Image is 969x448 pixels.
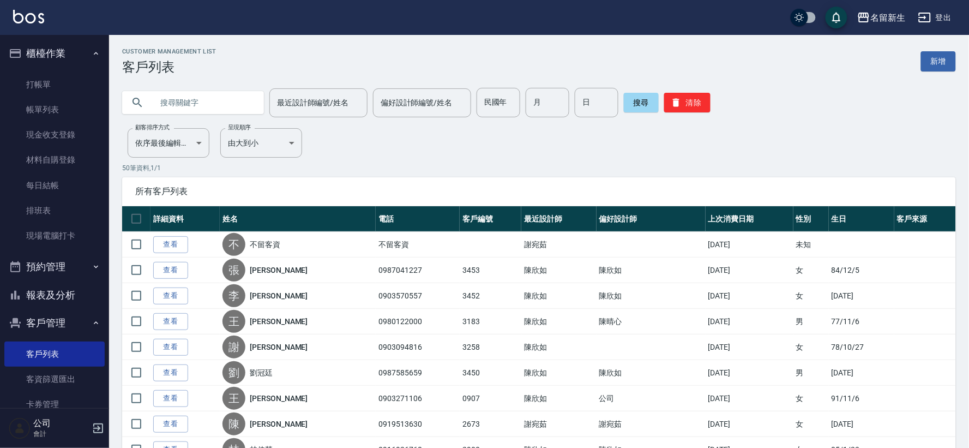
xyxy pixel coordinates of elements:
td: 陳欣如 [597,258,706,283]
th: 最近設計師 [521,206,596,232]
td: 陳晴心 [597,309,706,334]
td: 3453 [460,258,521,283]
label: 呈現順序 [228,123,251,132]
a: 查看 [153,390,188,407]
td: 84/12/5 [829,258,894,283]
td: [DATE] [706,411,793,437]
td: 0903271106 [376,386,460,411]
td: 男 [793,360,829,386]
th: 生日 [829,206,894,232]
div: 劉 [222,361,245,384]
a: 查看 [153,262,188,279]
div: 王 [222,310,245,333]
h5: 公司 [33,418,89,429]
a: 新增 [921,51,956,71]
a: 材料自購登錄 [4,147,105,172]
a: 查看 [153,288,188,304]
a: 現金收支登錄 [4,122,105,147]
td: 男 [793,309,829,334]
td: 女 [793,258,829,283]
div: 謝 [222,336,245,359]
td: [DATE] [706,283,793,309]
div: 李 [222,284,245,307]
input: 搜尋關鍵字 [153,88,255,117]
a: 打帳單 [4,72,105,97]
button: 客戶管理 [4,309,105,337]
button: 報表及分析 [4,281,105,309]
a: 客資篩選匯出 [4,367,105,392]
td: 3450 [460,360,521,386]
td: 0987041227 [376,258,460,283]
td: [DATE] [706,258,793,283]
button: save [826,7,847,28]
td: [DATE] [706,386,793,411]
th: 客戶編號 [460,206,521,232]
th: 性別 [793,206,829,232]
td: 陳欣如 [521,283,596,309]
a: 查看 [153,339,188,356]
div: 不 [222,233,245,256]
td: 女 [793,334,829,360]
td: 公司 [597,386,706,411]
td: [DATE] [706,232,793,258]
td: 0919513630 [376,411,460,437]
button: 預約管理 [4,253,105,281]
td: 0903094816 [376,334,460,360]
td: 3258 [460,334,521,360]
button: 登出 [914,8,956,28]
a: 帳單列表 [4,97,105,122]
button: 櫃檯作業 [4,39,105,68]
button: 名留新生 [853,7,910,29]
td: 陳欣如 [521,386,596,411]
button: 搜尋 [624,93,659,112]
td: 謝宛茹 [597,411,706,437]
td: 77/11/6 [829,309,894,334]
a: 客戶列表 [4,342,105,367]
th: 客戶來源 [894,206,956,232]
td: [DATE] [829,283,894,309]
th: 上次消費日期 [706,206,793,232]
td: 謝宛茹 [521,411,596,437]
div: 王 [222,387,245,410]
div: 張 [222,259,245,282]
p: 50 筆資料, 1 / 1 [122,163,956,173]
th: 電話 [376,206,460,232]
div: 依序最後編輯時間 [128,128,209,158]
button: 清除 [664,93,711,112]
a: [PERSON_NAME] [250,419,308,429]
a: [PERSON_NAME] [250,393,308,404]
td: 0903570557 [376,283,460,309]
h2: Customer Management List [122,48,216,55]
th: 姓名 [220,206,376,232]
td: [DATE] [706,309,793,334]
div: 由大到小 [220,128,302,158]
img: Logo [13,10,44,23]
td: 女 [793,283,829,309]
td: 陳欣如 [597,360,706,386]
a: [PERSON_NAME] [250,290,308,301]
td: [DATE] [829,360,894,386]
td: 謝宛茹 [521,232,596,258]
a: 查看 [153,416,188,433]
td: 3452 [460,283,521,309]
td: 陳欣如 [597,283,706,309]
td: 78/10/27 [829,334,894,360]
td: 未知 [793,232,829,258]
th: 偏好設計師 [597,206,706,232]
td: 3183 [460,309,521,334]
td: 0907 [460,386,521,411]
td: [DATE] [706,360,793,386]
td: [DATE] [706,334,793,360]
a: 每日結帳 [4,173,105,198]
td: 0980122000 [376,309,460,334]
div: 名留新生 [870,11,905,25]
a: 現場電腦打卡 [4,223,105,248]
a: 查看 [153,365,188,381]
td: 陳欣如 [521,360,596,386]
td: 陳欣如 [521,334,596,360]
a: 不留客資 [250,239,280,250]
td: 陳欣如 [521,309,596,334]
td: 0987585659 [376,360,460,386]
a: 劉冠廷 [250,367,273,378]
td: 2673 [460,411,521,437]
